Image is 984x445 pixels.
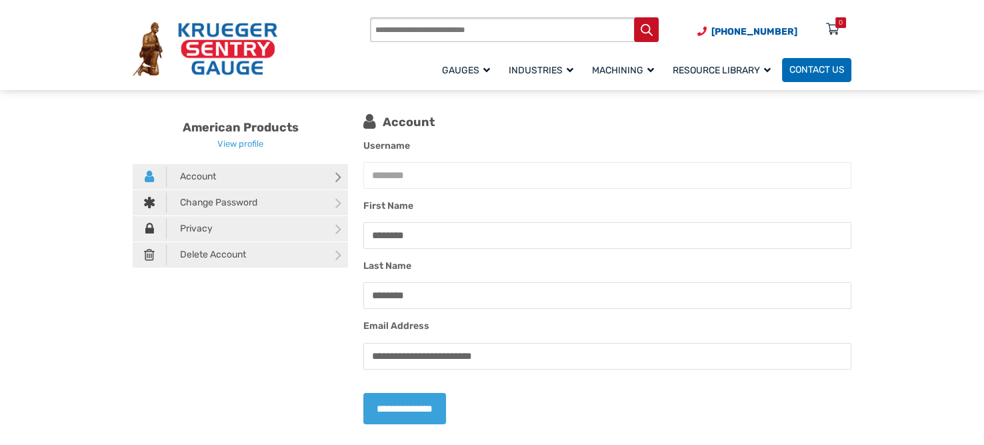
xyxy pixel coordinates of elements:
span: Contact Us [789,65,845,76]
span: Account [167,167,216,187]
a: Gauges [435,56,501,83]
img: Krueger Sentry Gauge [133,22,277,75]
span: Change Password [167,193,257,213]
label: Email Address [363,319,429,334]
a: Change Password [133,190,348,215]
a: Account [133,164,348,189]
a: Industries [501,56,585,83]
label: First Name [363,199,413,213]
span: Gauges [442,65,490,76]
a: Resource Library [665,56,782,83]
span: Privacy [167,219,213,239]
span: Resource Library [673,65,771,76]
span: Delete Account [167,245,246,265]
span: Industries [509,65,573,76]
a: Phone Number (920) 434-8860 [697,25,797,39]
label: Last Name [363,259,411,274]
a: Contact Us [782,58,851,82]
span: [PHONE_NUMBER] [711,26,797,37]
div: 0 [839,17,843,28]
a: American Products [183,120,299,135]
label: Username [363,139,410,153]
span: Machining [592,65,654,76]
div: Account [363,111,851,129]
a: Privacy [133,216,348,242]
a: Delete Account [133,242,348,268]
a: View profile [217,139,263,149]
a: Machining [585,56,665,83]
